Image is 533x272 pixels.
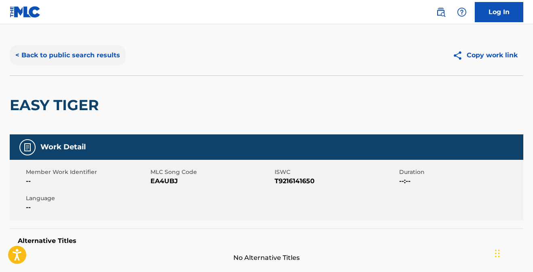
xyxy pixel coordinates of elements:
button: < Back to public search results [10,45,126,65]
img: Copy work link [453,50,467,61]
span: -- [26,203,148,212]
span: No Alternative Titles [10,253,523,263]
img: search [436,7,446,17]
span: T9216141650 [275,176,397,186]
img: Work Detail [23,142,32,152]
span: Duration [399,168,522,176]
span: -- [26,176,148,186]
div: Drag [495,241,500,266]
span: --:-- [399,176,522,186]
span: Language [26,194,148,203]
a: Public Search [433,4,449,20]
div: Help [454,4,470,20]
img: help [457,7,467,17]
span: ISWC [275,168,397,176]
span: EA4UBJ [150,176,273,186]
a: Log In [475,2,523,22]
h5: Work Detail [40,142,86,152]
img: MLC Logo [10,6,41,18]
span: Member Work Identifier [26,168,148,176]
h5: Alternative Titles [18,237,515,245]
h2: EASY TIGER [10,96,103,114]
button: Copy work link [447,45,523,65]
span: MLC Song Code [150,168,273,176]
iframe: Chat Widget [493,233,533,272]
